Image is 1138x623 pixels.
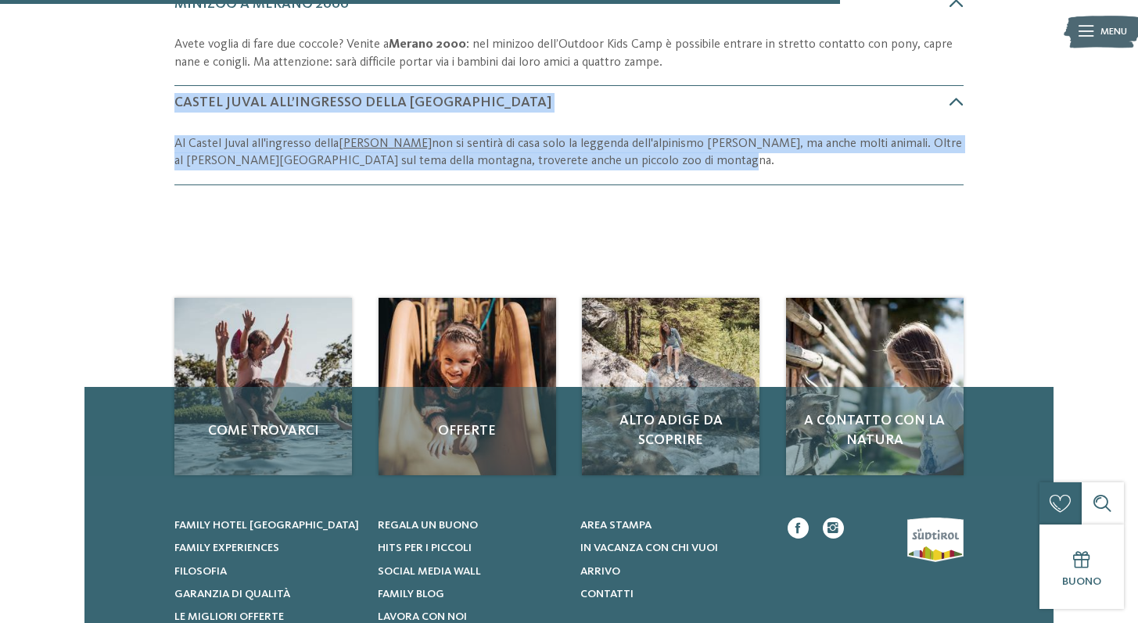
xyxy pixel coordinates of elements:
span: Filosofia [174,566,227,577]
span: Le migliori offerte [174,611,284,622]
a: Area stampa [580,517,766,533]
span: Alto Adige da scoprire [596,411,745,450]
img: Zoo in Alto Adige: animali da coccolare [174,298,352,475]
span: Offerte [393,421,542,441]
strong: Merano 2000 [389,38,466,51]
img: Zoo in Alto Adige: animali da coccolare [786,298,964,475]
span: A contatto con la natura [800,411,950,450]
span: Area stampa [580,520,652,531]
span: Hits per i piccoli [378,542,472,553]
span: Lavora con noi [378,611,467,622]
span: In vacanza con chi vuoi [580,542,718,553]
a: Family hotel [GEOGRAPHIC_DATA] [174,517,360,533]
a: Contatti [580,586,766,602]
a: Family Blog [378,586,563,602]
a: Buono [1039,525,1124,609]
a: Hits per i piccoli [378,540,563,556]
a: Garanzia di qualità [174,586,360,602]
a: Zoo in Alto Adige: animali da coccolare Come trovarci [174,298,352,475]
a: Zoo in Alto Adige: animali da coccolare Offerte [379,298,556,475]
span: Social Media Wall [378,566,481,577]
a: Arrivo [580,564,766,579]
a: Regala un buono [378,517,563,533]
span: Garanzia di qualità [174,589,290,600]
a: Zoo in Alto Adige: animali da coccolare Alto Adige da scoprire [582,298,759,475]
span: Buono [1062,576,1101,587]
a: In vacanza con chi vuoi [580,540,766,556]
a: Filosofia [174,564,360,579]
span: Family Blog [378,589,444,600]
img: Zoo in Alto Adige: animali da coccolare [379,298,556,475]
a: Social Media Wall [378,564,563,579]
span: Castel Juval all’ingresso della [GEOGRAPHIC_DATA] [174,95,551,109]
span: Regala un buono [378,520,478,531]
span: Come trovarci [188,421,338,441]
span: Family hotel [GEOGRAPHIC_DATA] [174,520,359,531]
span: Contatti [580,589,634,600]
a: [PERSON_NAME] [339,138,432,150]
span: Arrivo [580,566,620,577]
img: Zoo in Alto Adige: animali da coccolare [582,298,759,475]
p: Avete voglia di fare due coccole? Venite a : nel minizoo dell’Outdoor Kids Camp è possibile entra... [174,36,964,71]
span: Family experiences [174,542,279,553]
a: Zoo in Alto Adige: animali da coccolare A contatto con la natura [786,298,964,475]
a: Family experiences [174,540,360,556]
p: Al Castel Juval all'ingresso della non si sentirà di casa solo la leggenda dell'alpinismo [PERSON... [174,135,964,170]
